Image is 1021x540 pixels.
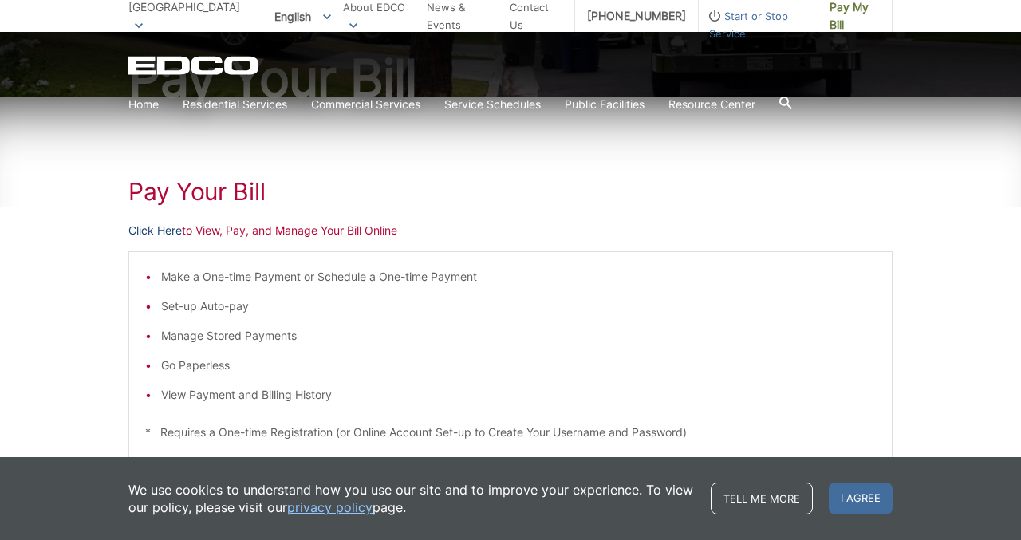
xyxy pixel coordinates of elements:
a: Public Facilities [565,96,645,113]
a: Tell me more [711,483,813,514]
span: I agree [829,483,893,514]
span: English [262,3,343,30]
p: * Requires a One-time Registration (or Online Account Set-up to Create Your Username and Password) [145,424,876,441]
li: Go Paperless [161,357,876,374]
h1: Pay Your Bill [128,177,893,206]
li: Set-up Auto-pay [161,298,876,315]
a: EDCD logo. Return to the homepage. [128,56,261,75]
li: View Payment and Billing History [161,386,876,404]
a: Resource Center [668,96,755,113]
a: Commercial Services [311,96,420,113]
a: Click Here [128,222,182,239]
a: Residential Services [183,96,287,113]
a: privacy policy [287,499,373,516]
p: to View, Pay, and Manage Your Bill Online [128,222,893,239]
li: Make a One-time Payment or Schedule a One-time Payment [161,268,876,286]
a: Service Schedules [444,96,541,113]
p: We use cookies to understand how you use our site and to improve your experience. To view our pol... [128,481,695,516]
a: Home [128,96,159,113]
li: Manage Stored Payments [161,327,876,345]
